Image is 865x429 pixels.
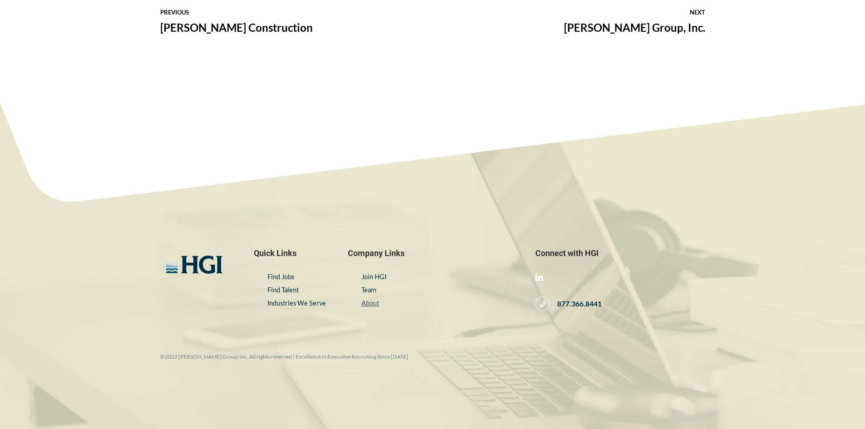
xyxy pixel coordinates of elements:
[361,299,379,307] a: About
[361,286,376,294] a: Team
[160,20,433,35] div: [PERSON_NAME] Construction
[535,248,705,258] span: Connect with HGI
[348,248,517,258] span: Company Links
[160,1,433,44] a: previous [PERSON_NAME] Construction
[267,299,326,307] a: Industries We Serve
[433,20,705,35] div: [PERSON_NAME] Group, Inc.
[160,353,408,360] small: ©2022 [PERSON_NAME] Group Inc. All rights reserved | Excellence in Executive Recruiting Since [DATE]
[535,296,602,311] a: 877.366.8441
[550,299,602,309] span: 877.366.8441
[267,273,294,281] a: Find Jobs
[267,286,299,294] a: Find Talent
[361,273,386,281] a: Join HGI
[254,248,330,258] span: Quick Links
[160,10,433,15] div: previous
[433,1,705,44] a: next [PERSON_NAME] Group, Inc.
[433,10,705,15] div: next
